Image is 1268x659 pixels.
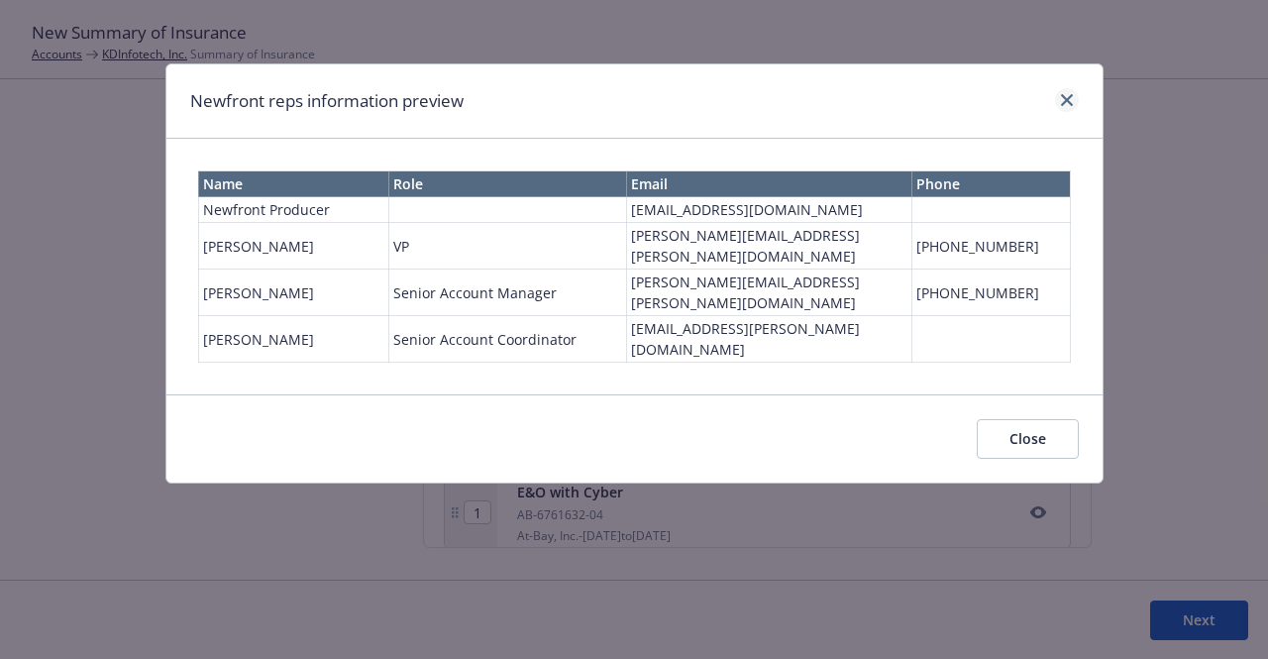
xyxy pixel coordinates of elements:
[911,171,1070,197] th: Phone
[626,197,911,223] td: [EMAIL_ADDRESS][DOMAIN_NAME]
[911,270,1070,316] td: [PHONE_NUMBER]
[388,171,626,197] th: Role
[388,223,626,270] td: VP
[198,197,388,223] td: Newfront Producer
[977,419,1079,459] button: Close
[198,316,388,363] td: [PERSON_NAME]
[198,171,388,197] th: Name
[388,316,626,363] td: Senior Account Coordinator
[388,270,626,316] td: Senior Account Manager
[1055,88,1079,112] a: close
[626,171,911,197] th: Email
[198,270,388,316] td: [PERSON_NAME]
[626,316,911,363] td: [EMAIL_ADDRESS][PERSON_NAME][DOMAIN_NAME]
[911,223,1070,270] td: [PHONE_NUMBER]
[190,88,464,114] h1: Newfront reps information preview
[198,223,388,270] td: [PERSON_NAME]
[626,223,911,270] td: [PERSON_NAME][EMAIL_ADDRESS][PERSON_NAME][DOMAIN_NAME]
[626,270,911,316] td: [PERSON_NAME][EMAIL_ADDRESS][PERSON_NAME][DOMAIN_NAME]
